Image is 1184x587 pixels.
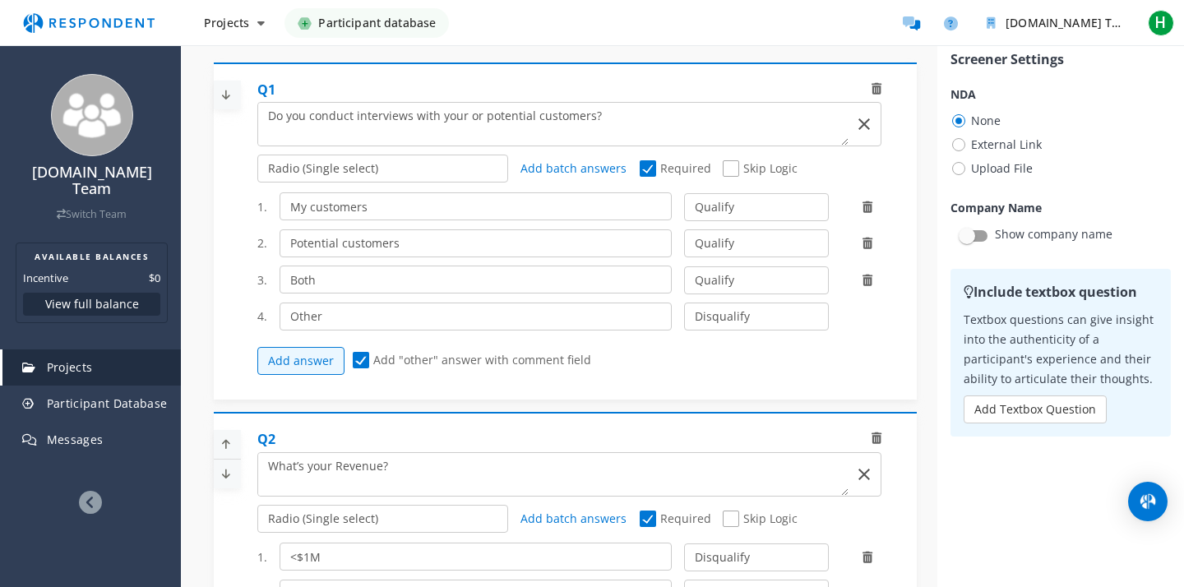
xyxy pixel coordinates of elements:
button: Add Textbox Question [964,395,1107,423]
img: respondent-logo.png [13,7,164,39]
span: Add batch answers [520,160,627,176]
span: Participant database [318,8,436,38]
div: Q2 [257,430,275,449]
button: H [1145,8,1177,38]
div: Open Intercom Messenger [1128,482,1168,521]
h4: [DOMAIN_NAME] Team [11,164,173,197]
input: Answer [280,229,673,257]
span: 1. [257,549,267,566]
span: 1. [257,199,267,215]
dd: $0 [149,270,160,286]
h2: AVAILABLE BALANCES [23,250,160,263]
a: Help and support [934,7,967,39]
h1: NDA [950,86,1171,103]
span: Skip Logic [723,511,798,530]
p: Textbox questions can give insight into the authenticity of a participant's experience and their ... [964,310,1158,389]
span: Upload File [950,159,1033,178]
dt: Incentive [23,270,68,286]
span: None [950,111,1001,131]
span: Add "other" answer with comment field [353,352,591,372]
span: 2. [257,235,267,252]
button: Clear Input [853,112,876,136]
section: Balance summary [16,243,168,323]
span: Add batch answers [520,511,627,526]
h1: Company Name [950,199,1171,216]
input: Answer [280,266,673,293]
button: Prelaunch.com Team [974,8,1138,38]
a: Switch Team [57,207,127,221]
p: Show company name [995,224,1112,244]
span: Participant Database [47,395,168,411]
textarea: Which of the following categories best describes your firm's total assets under management (AUM)? [258,103,849,146]
a: Message participants [895,7,927,39]
span: Required [640,160,711,180]
a: Add batch answers [520,511,627,527]
input: Answer [280,192,673,220]
button: Projects [191,8,278,38]
div: Q1 [257,81,275,99]
a: Add batch answers [520,160,627,177]
button: View full balance [23,293,160,316]
a: Participant database [284,8,449,38]
span: Skip Logic [723,160,798,180]
span: 4. [257,308,267,325]
span: Messages [47,432,104,447]
span: Projects [47,359,93,375]
textarea: Which of the following categories best describes your firm's total assets under management (AUM)? [258,453,849,496]
h2: Include textbox question [964,282,1158,302]
h1: Screener Settings [950,49,1171,69]
span: 3. [257,272,267,289]
span: Projects [204,15,249,30]
input: Answer [280,303,673,330]
img: team_avatar_256.png [51,74,133,156]
button: Clear Input [853,462,876,487]
span: Required [640,511,711,530]
button: Add answer [257,347,345,375]
span: H [1148,10,1174,36]
span: [DOMAIN_NAME] Team [1006,15,1136,30]
input: Answer [280,543,673,571]
span: External Link [950,135,1042,155]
